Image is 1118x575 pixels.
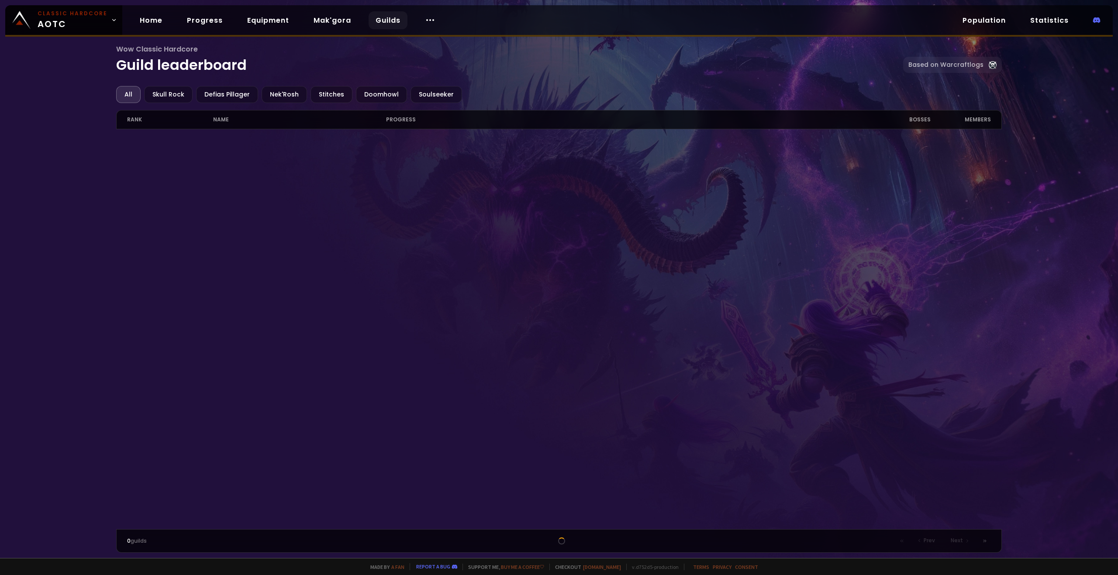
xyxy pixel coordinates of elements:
[38,10,107,31] span: AOTC
[196,86,258,103] div: Defias Pillager
[307,11,358,29] a: Mak'gora
[133,11,169,29] a: Home
[735,564,758,570] a: Consent
[391,564,404,570] a: a fan
[127,537,343,545] div: guilds
[462,564,544,570] span: Support me,
[116,44,904,55] span: Wow Classic Hardcore
[127,537,131,544] span: 0
[311,86,352,103] div: Stitches
[931,110,991,129] div: members
[116,44,904,76] h1: Guild leaderboard
[369,11,407,29] a: Guilds
[416,563,450,570] a: Report a bug
[989,61,997,69] img: Warcraftlog
[144,86,193,103] div: Skull Rock
[240,11,296,29] a: Equipment
[116,86,141,103] div: All
[180,11,230,29] a: Progress
[1023,11,1076,29] a: Statistics
[365,564,404,570] span: Made by
[127,110,214,129] div: rank
[38,10,107,17] small: Classic Hardcore
[924,537,935,544] span: Prev
[713,564,732,570] a: Privacy
[626,564,679,570] span: v. d752d5 - production
[903,57,1002,73] a: Based on Warcraftlogs
[956,11,1013,29] a: Population
[862,110,931,129] div: Bosses
[501,564,544,570] a: Buy me a coffee
[411,86,462,103] div: Soulseeker
[386,110,861,129] div: progress
[583,564,621,570] a: [DOMAIN_NAME]
[693,564,709,570] a: Terms
[951,537,963,544] span: Next
[356,86,407,103] div: Doomhowl
[213,110,386,129] div: name
[5,5,122,35] a: Classic HardcoreAOTC
[262,86,307,103] div: Nek'Rosh
[549,564,621,570] span: Checkout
